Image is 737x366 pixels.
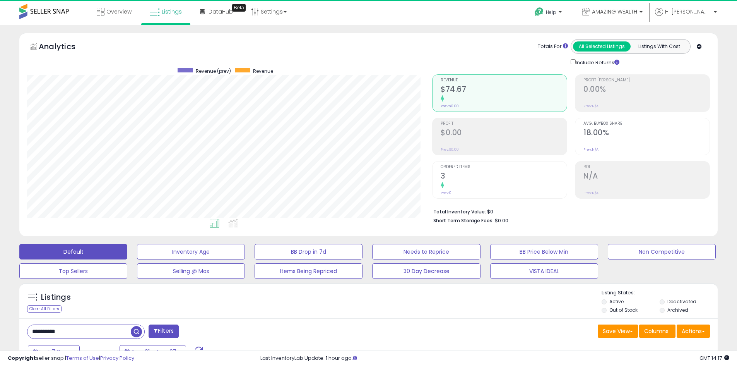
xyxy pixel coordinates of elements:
[441,172,567,182] h2: 3
[39,348,70,356] span: Last 7 Days
[441,78,567,82] span: Revenue
[433,208,486,215] b: Total Inventory Value:
[209,8,233,15] span: DataHub
[137,263,245,279] button: Selling @ Max
[583,104,598,108] small: Prev: N/A
[441,147,459,152] small: Prev: $0.00
[677,325,710,338] button: Actions
[583,172,710,182] h2: N/A
[162,8,182,15] span: Listings
[490,263,598,279] button: VISTA IDEAL
[667,307,688,313] label: Archived
[19,244,127,259] button: Default
[149,325,179,338] button: Filters
[441,165,567,169] span: Ordered Items
[41,292,71,303] h5: Listings
[592,8,637,15] span: AMAZING WEALTH
[583,128,710,139] h2: 18.00%
[66,354,99,362] a: Terms of Use
[655,8,717,25] a: Hi [PERSON_NAME]
[609,298,624,305] label: Active
[665,8,711,15] span: Hi [PERSON_NAME]
[433,217,494,224] b: Short Term Storage Fees:
[630,41,688,52] button: Listings With Cost
[644,327,669,335] span: Columns
[583,85,710,95] h2: 0.00%
[253,68,273,74] span: Revenue
[131,348,176,356] span: Aug-01 - Aug-07
[8,354,36,362] strong: Copyright
[583,191,598,195] small: Prev: N/A
[255,263,363,279] button: Items Being Repriced
[598,325,638,338] button: Save View
[441,128,567,139] h2: $0.00
[583,78,710,82] span: Profit [PERSON_NAME]
[196,68,231,74] span: Revenue (prev)
[255,244,363,259] button: BB Drop in 7d
[546,9,556,15] span: Help
[490,244,598,259] button: BB Price Below Min
[372,244,480,259] button: Needs to Reprice
[28,345,80,358] button: Last 7 Days
[372,263,480,279] button: 30 Day Decrease
[106,8,132,15] span: Overview
[639,325,675,338] button: Columns
[699,354,729,362] span: 2025-08-15 14:17 GMT
[433,206,704,216] li: $0
[120,345,186,358] button: Aug-01 - Aug-07
[528,1,569,25] a: Help
[39,41,91,54] h5: Analytics
[608,244,716,259] button: Non Competitive
[609,307,638,313] label: Out of Stock
[565,58,629,67] div: Include Returns
[573,41,631,52] button: All Selected Listings
[232,4,246,12] div: Tooltip anchor
[583,165,710,169] span: ROI
[602,289,718,297] p: Listing States:
[538,43,568,50] div: Totals For
[19,263,127,279] button: Top Sellers
[667,298,696,305] label: Deactivated
[495,217,508,224] span: $0.00
[260,355,729,362] div: Last InventoryLab Update: 1 hour ago.
[583,147,598,152] small: Prev: N/A
[441,122,567,126] span: Profit
[534,7,544,17] i: Get Help
[81,349,116,356] span: Compared to:
[8,355,134,362] div: seller snap | |
[100,354,134,362] a: Privacy Policy
[441,104,459,108] small: Prev: $0.00
[441,191,451,195] small: Prev: 0
[27,305,62,313] div: Clear All Filters
[441,85,567,95] h2: $74.67
[583,122,710,126] span: Avg. Buybox Share
[137,244,245,259] button: Inventory Age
